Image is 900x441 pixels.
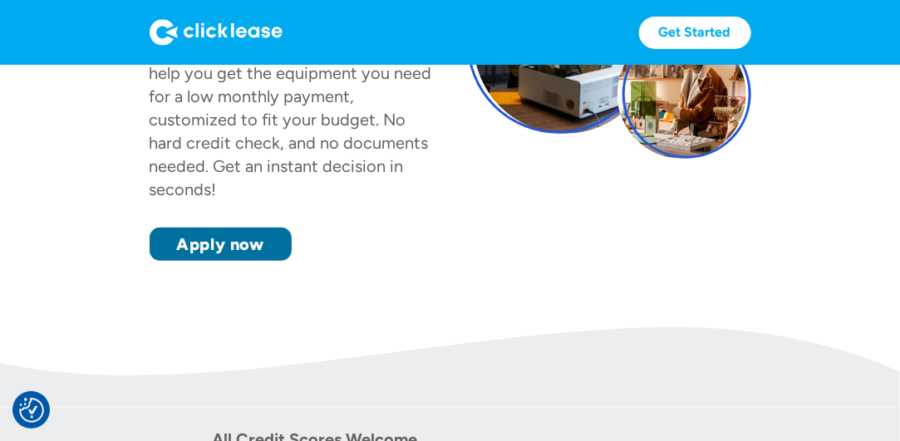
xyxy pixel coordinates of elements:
button: Consent Preferences [19,398,44,423]
div: has partnered with Clicklease to help you get the equipment you need for a low monthly payment, c... [150,40,432,199]
a: Apply now [150,228,292,261]
img: Revisit consent button [19,398,44,423]
img: Logo [150,19,283,46]
a: Get Started [639,17,751,49]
